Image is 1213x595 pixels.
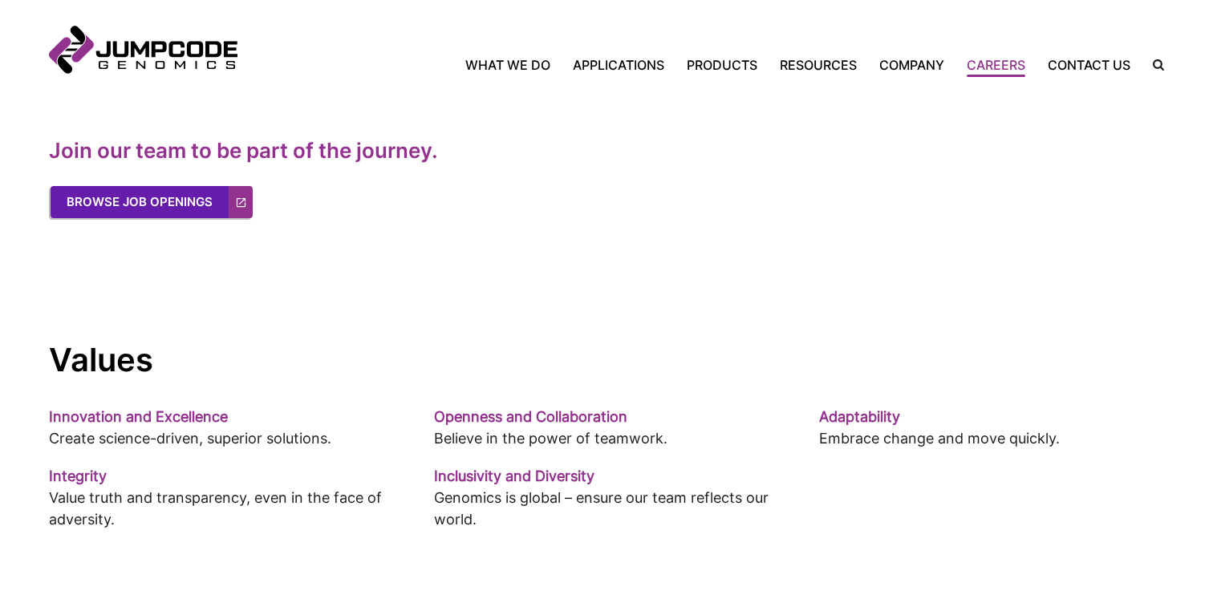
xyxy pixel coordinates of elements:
a: Browse Job Openings [51,186,253,218]
p: Believe in the power of teamwork. [434,427,779,449]
a: Careers [955,55,1037,75]
strong: Inclusivity and Diversity [434,467,594,484]
a: Applications [562,55,675,75]
strong: Openness and Collaboration [434,408,627,425]
strong: Join our team to be part of the journey. [49,138,438,163]
p: Create science-driven, superior solutions. [49,427,394,449]
strong: Innovation and Excellence [49,408,228,425]
p: Value truth and transparency, even in the face of adversity. [49,487,394,530]
a: Contact Us [1037,55,1142,75]
label: Search the site. [1142,59,1164,71]
a: Resources [769,55,868,75]
a: What We Do [465,55,562,75]
p: Genomics is global – ensure our team reflects our world. [434,487,779,530]
nav: Primary Navigation [237,55,1142,75]
p: Embrace change and move quickly. [819,427,1164,449]
a: Products [675,55,769,75]
h2: Values [49,340,1164,380]
strong: Integrity [49,467,107,484]
a: Company [868,55,955,75]
strong: Adaptability [819,408,900,425]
